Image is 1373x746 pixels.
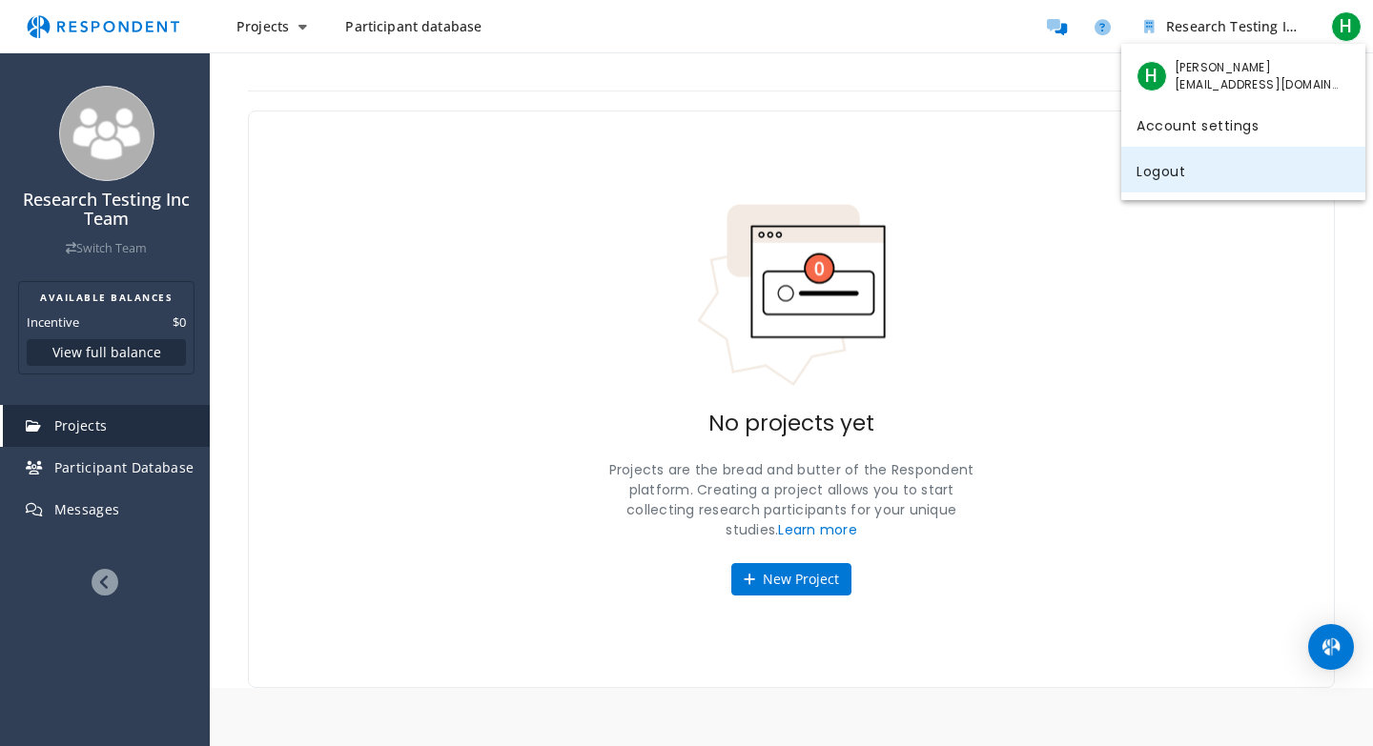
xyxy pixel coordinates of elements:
span: [EMAIL_ADDRESS][DOMAIN_NAME] [1175,76,1342,93]
span: H [1137,61,1167,91]
span: [PERSON_NAME] [1175,59,1342,76]
a: Logout [1121,147,1365,192]
div: Open Intercom Messenger [1308,624,1354,670]
a: Account settings [1121,101,1365,147]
